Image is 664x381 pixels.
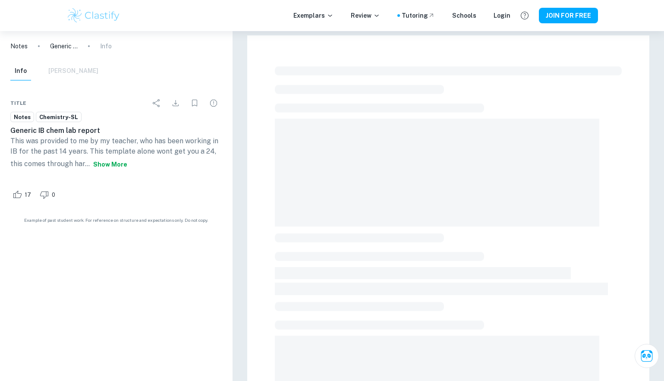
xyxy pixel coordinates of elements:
div: Share [148,94,165,112]
span: Notes [11,113,34,122]
div: Download [167,94,184,112]
button: Show more [90,157,131,172]
div: Bookmark [186,94,203,112]
a: Notes [10,41,28,51]
p: Exemplars [293,11,334,20]
div: Dislike [38,188,60,202]
button: Info [10,62,31,81]
span: Example of past student work. For reference on structure and expectations only. Do not copy. [10,217,222,224]
a: Schools [452,11,476,20]
a: Login [494,11,510,20]
a: Tutoring [402,11,435,20]
span: 0 [47,191,60,199]
div: Report issue [205,94,222,112]
div: Like [10,188,36,202]
img: Clastify logo [66,7,121,24]
button: Ask Clai [635,344,659,368]
span: 17 [20,191,36,199]
a: Chemistry-SL [36,112,82,123]
p: Info [100,41,112,51]
span: Title [10,99,26,107]
p: Generic IB chem lab report [50,41,78,51]
p: Review [351,11,380,20]
button: Help and Feedback [517,8,532,23]
h6: Generic IB chem lab report [10,126,222,136]
p: This was provided to me by my teacher, who has been working in IB for the past 14 years. This tem... [10,136,222,172]
span: Chemistry-SL [36,113,81,122]
a: Notes [10,112,34,123]
button: JOIN FOR FREE [539,8,598,23]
